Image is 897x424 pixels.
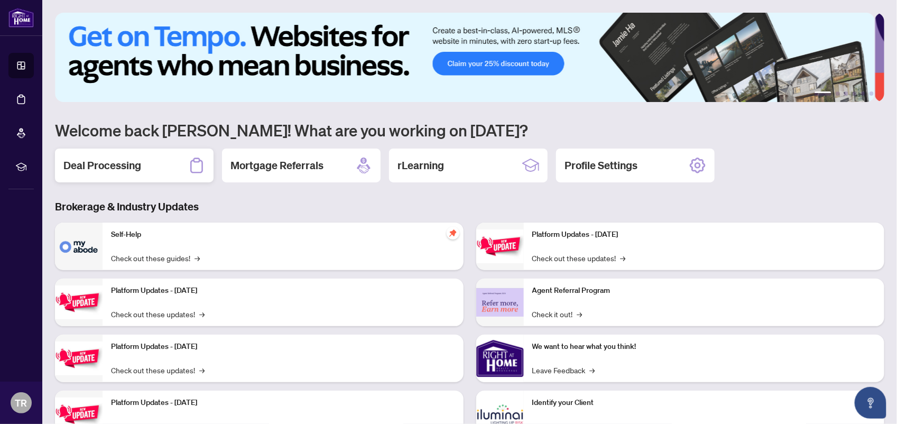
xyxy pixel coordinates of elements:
[111,229,455,241] p: Self-Help
[63,158,141,173] h2: Deal Processing
[870,91,874,96] button: 6
[532,252,626,264] a: Check out these updates!→
[532,285,876,297] p: Agent Referral Program
[111,397,455,409] p: Platform Updates - [DATE]
[476,229,524,263] img: Platform Updates - June 23, 2025
[476,335,524,382] img: We want to hear what you think!
[111,285,455,297] p: Platform Updates - [DATE]
[111,341,455,353] p: Platform Updates - [DATE]
[195,252,200,264] span: →
[590,364,595,376] span: →
[230,158,323,173] h2: Mortgage Referrals
[199,308,205,320] span: →
[111,252,200,264] a: Check out these guides!→
[853,91,857,96] button: 4
[532,364,595,376] a: Leave Feedback→
[476,288,524,317] img: Agent Referral Program
[532,341,876,353] p: We want to hear what you think!
[199,364,205,376] span: →
[844,91,848,96] button: 3
[8,8,34,27] img: logo
[447,227,459,239] span: pushpin
[55,342,103,375] img: Platform Updates - July 21, 2025
[15,395,27,410] span: TR
[836,91,840,96] button: 2
[111,364,205,376] a: Check out these updates!→
[55,223,103,270] img: Self-Help
[55,13,875,102] img: Slide 0
[532,397,876,409] p: Identify your Client
[532,229,876,241] p: Platform Updates - [DATE]
[532,308,582,320] a: Check it out!→
[55,120,884,140] h1: Welcome back [PERSON_NAME]! What are you working on [DATE]?
[397,158,444,173] h2: rLearning
[577,308,582,320] span: →
[111,308,205,320] a: Check out these updates!→
[815,91,831,96] button: 1
[55,199,884,214] h3: Brokerage & Industry Updates
[55,285,103,319] img: Platform Updates - September 16, 2025
[855,387,886,419] button: Open asap
[565,158,637,173] h2: Profile Settings
[861,91,865,96] button: 5
[621,252,626,264] span: →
